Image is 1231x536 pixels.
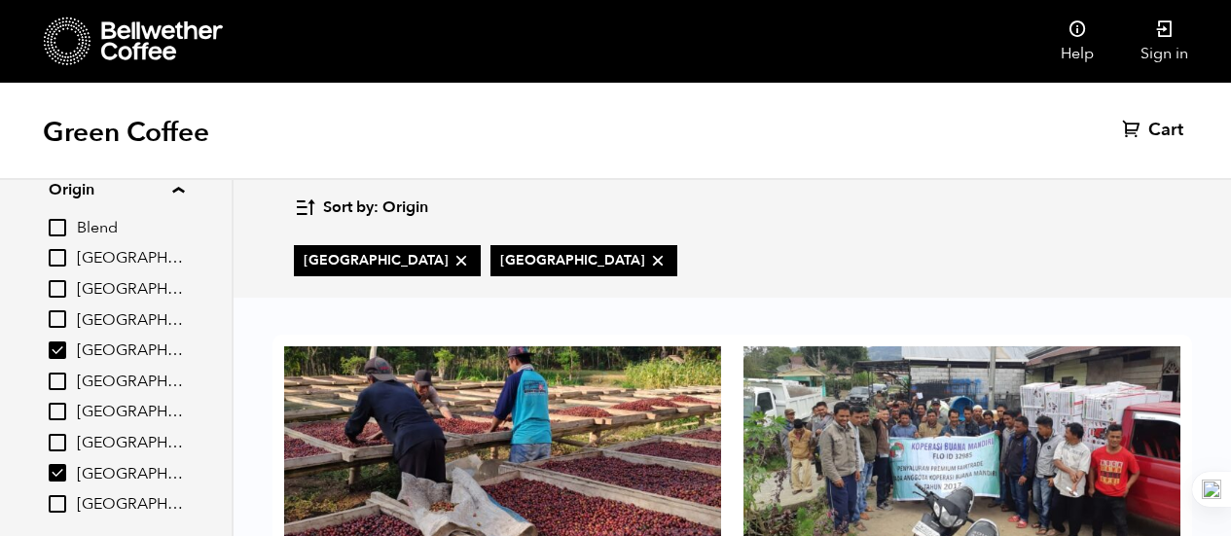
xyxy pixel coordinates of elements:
input: [GEOGRAPHIC_DATA] [49,464,66,482]
span: [GEOGRAPHIC_DATA] [77,248,184,269]
summary: Origin [49,178,184,201]
button: Sort by: Origin [294,185,428,231]
span: [GEOGRAPHIC_DATA] [77,372,184,393]
input: [GEOGRAPHIC_DATA] [49,310,66,328]
span: [GEOGRAPHIC_DATA] [77,279,184,301]
a: Cart [1122,119,1188,142]
span: Sort by: Origin [323,197,428,219]
span: [GEOGRAPHIC_DATA] [77,433,184,454]
input: Blend [49,219,66,236]
span: [GEOGRAPHIC_DATA] [304,251,471,270]
input: [GEOGRAPHIC_DATA] [49,341,66,359]
input: [GEOGRAPHIC_DATA] [49,249,66,267]
input: [GEOGRAPHIC_DATA] [49,495,66,513]
input: [GEOGRAPHIC_DATA] [49,373,66,390]
span: Blend [77,218,184,239]
input: [GEOGRAPHIC_DATA] [49,434,66,451]
span: [GEOGRAPHIC_DATA] [500,251,668,270]
input: [GEOGRAPHIC_DATA] [49,280,66,298]
input: [GEOGRAPHIC_DATA] [49,403,66,420]
span: Cart [1148,119,1183,142]
span: [GEOGRAPHIC_DATA] [77,402,184,423]
span: [GEOGRAPHIC_DATA] [77,464,184,485]
h1: Green Coffee [43,115,209,150]
span: [GEOGRAPHIC_DATA] [77,494,184,516]
span: [GEOGRAPHIC_DATA] [77,310,184,332]
span: [GEOGRAPHIC_DATA] [77,340,184,362]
